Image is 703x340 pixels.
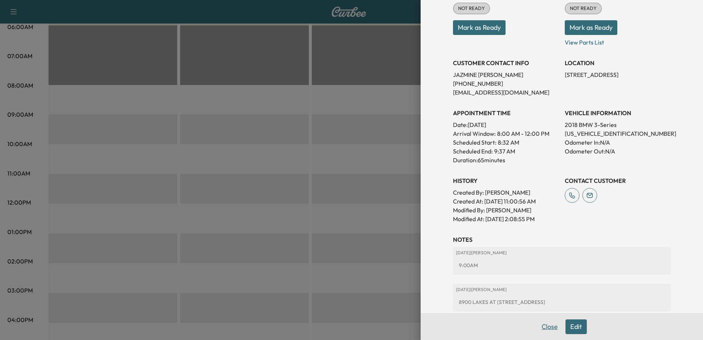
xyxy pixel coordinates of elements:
p: Arrival Window: [453,129,559,138]
p: Odometer Out: N/A [565,147,671,156]
p: Created By : [PERSON_NAME] [453,188,559,197]
p: [DATE] | [PERSON_NAME] [456,287,668,293]
p: Modified At : [DATE] 2:08:55 PM [453,215,559,223]
span: NOT READY [565,5,601,12]
button: Close [537,319,563,334]
p: 8:32 AM [498,138,519,147]
h3: APPOINTMENT TIME [453,109,559,117]
h3: CONTACT CUSTOMER [565,176,671,185]
p: JAZMINE [PERSON_NAME] [453,70,559,79]
p: [STREET_ADDRESS] [565,70,671,79]
button: Edit [565,319,587,334]
p: [DATE] | [PERSON_NAME] [456,250,668,256]
p: [US_VEHICLE_IDENTIFICATION_NUMBER] [565,129,671,138]
p: Odometer In: N/A [565,138,671,147]
p: [EMAIL_ADDRESS][DOMAIN_NAME] [453,88,559,97]
p: Duration: 65 minutes [453,156,559,164]
h3: LOCATION [565,59,671,67]
p: Scheduled Start: [453,138,496,147]
p: Scheduled End: [453,147,493,156]
p: 9:37 AM [494,147,515,156]
h3: VEHICLE INFORMATION [565,109,671,117]
p: Modified By : [PERSON_NAME] [453,206,559,215]
span: NOT READY [454,5,489,12]
p: Date: [DATE] [453,120,559,129]
h3: CUSTOMER CONTACT INFO [453,59,559,67]
p: View Parts List [565,35,671,47]
div: 9:00AM [456,259,668,272]
p: 2018 BMW 3-Series [565,120,671,129]
div: 8900 LAKES AT [STREET_ADDRESS] [456,295,668,309]
button: Mark as Ready [565,20,617,35]
h3: NOTES [453,235,671,244]
h3: History [453,176,559,185]
p: [PHONE_NUMBER] [453,79,559,88]
span: 8:00 AM - 12:00 PM [497,129,549,138]
p: Created At : [DATE] 11:00:56 AM [453,197,559,206]
button: Mark as Ready [453,20,506,35]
